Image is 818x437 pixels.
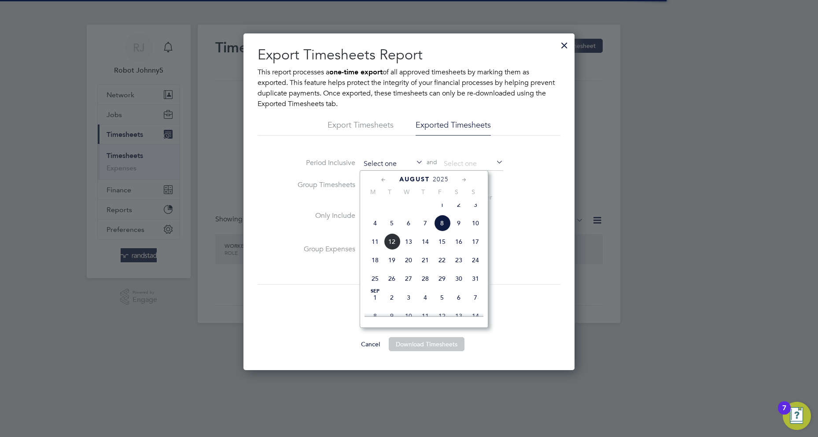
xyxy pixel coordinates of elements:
button: Cancel [354,337,387,351]
label: Only Include [289,210,355,233]
span: 28 [417,270,434,287]
span: 18 [367,252,383,268]
p: This report processes a of all approved timesheets by marking them as exported. This feature help... [258,67,560,109]
span: 12 [383,233,400,250]
span: 7 [417,215,434,231]
span: M [365,188,381,196]
span: Sep [367,289,383,294]
span: 22 [434,252,450,268]
span: and [423,158,441,171]
span: 5 [434,289,450,306]
span: 1 [434,196,450,213]
span: 25 [367,270,383,287]
span: 31 [467,270,484,287]
span: 29 [434,270,450,287]
span: 16 [450,233,467,250]
span: S [448,188,465,196]
span: 9 [450,215,467,231]
span: 2 [383,289,400,306]
span: 21 [417,252,434,268]
span: T [381,188,398,196]
span: F [431,188,448,196]
span: 6 [450,289,467,306]
div: 7 [782,408,786,419]
span: 8 [367,308,383,324]
span: W [398,188,415,196]
label: Group Expenses [289,244,355,267]
span: 2 [450,196,467,213]
span: 10 [467,215,484,231]
span: 9 [383,308,400,324]
span: 14 [467,308,484,324]
span: S [465,188,482,196]
span: 4 [367,215,383,231]
button: Open Resource Center, 7 new notifications [783,402,811,430]
span: 8 [434,215,450,231]
input: Select one [361,158,423,171]
label: Group Timesheets [289,180,355,200]
p: Loading timesheets [258,306,560,316]
input: Select one [441,158,503,171]
span: 23 [450,252,467,268]
span: 13 [400,233,417,250]
button: Download Timesheets [389,337,464,351]
span: 12 [434,308,450,324]
span: 11 [367,233,383,250]
span: August [399,176,430,183]
span: 30 [450,270,467,287]
span: 5 [383,215,400,231]
span: 26 [383,270,400,287]
span: 4 [417,289,434,306]
li: Export Timesheets [328,120,394,136]
label: Period Inclusive [289,158,355,169]
b: one-time export [329,68,383,76]
span: 15 [434,233,450,250]
span: 20 [400,252,417,268]
span: 7 [467,289,484,306]
span: 2025 [433,176,449,183]
span: 6 [400,215,417,231]
span: 10 [400,308,417,324]
li: Exported Timesheets [416,120,491,136]
h2: Export Timesheets Report [258,46,560,64]
span: 11 [417,308,434,324]
span: 24 [467,252,484,268]
span: T [415,188,431,196]
span: 14 [417,233,434,250]
span: 19 [383,252,400,268]
span: 3 [467,196,484,213]
span: 3 [400,289,417,306]
span: 1 [367,289,383,306]
span: 27 [400,270,417,287]
span: 13 [450,308,467,324]
span: 17 [467,233,484,250]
